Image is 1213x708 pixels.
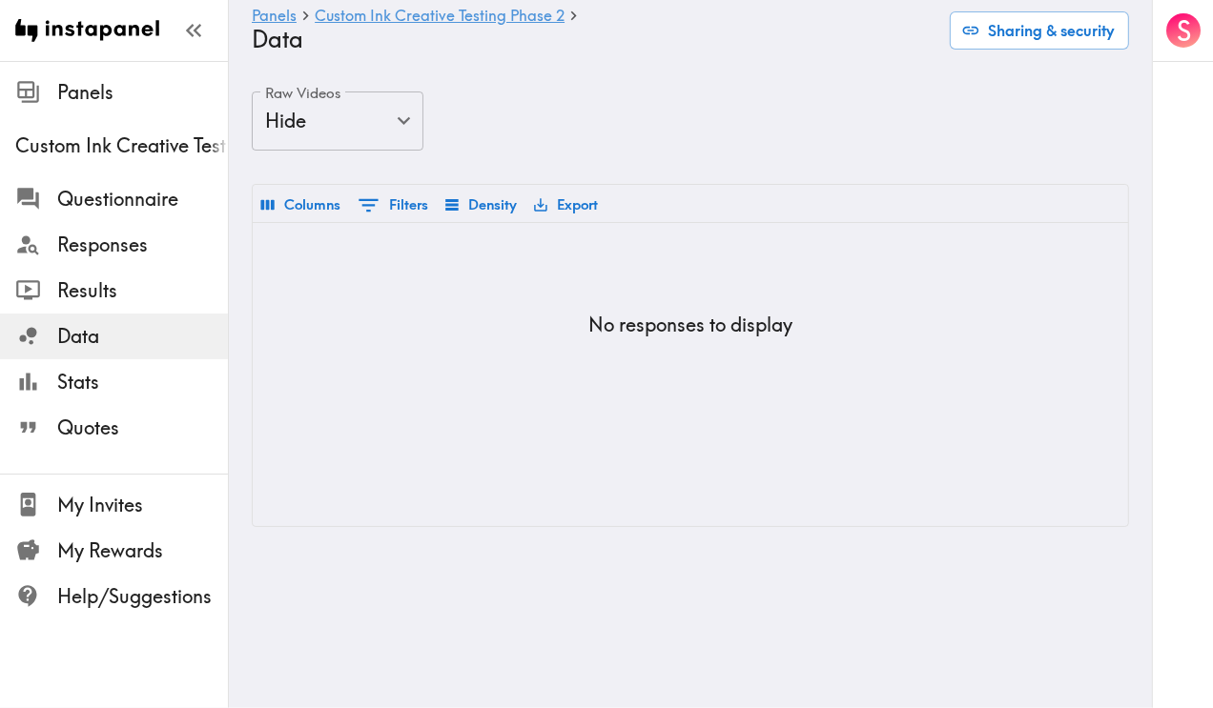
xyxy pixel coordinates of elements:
[1164,11,1203,50] button: S
[353,189,433,222] button: Show filters
[950,11,1129,50] button: Sharing & security
[265,83,341,104] label: Raw Videos
[252,26,935,53] h4: Data
[57,415,228,441] span: Quotes
[441,189,522,221] button: Density
[57,323,228,350] span: Data
[57,79,228,106] span: Panels
[315,8,565,26] a: Custom Ink Creative Testing Phase 2
[252,8,297,26] a: Panels
[57,492,228,518] span: My Invites
[529,189,603,221] button: Export
[57,186,228,212] span: Questionnaire
[257,189,345,221] button: Select columns
[252,91,423,151] div: Hide
[57,537,228,564] span: My Rewards
[57,232,228,258] span: Responses
[57,583,228,610] span: Help/Suggestions
[57,369,228,395] span: Stats
[1178,14,1192,48] span: S
[57,277,228,304] span: Results
[589,312,793,338] h5: No responses to display
[15,132,228,159] span: Custom Ink Creative Testing Phase 2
